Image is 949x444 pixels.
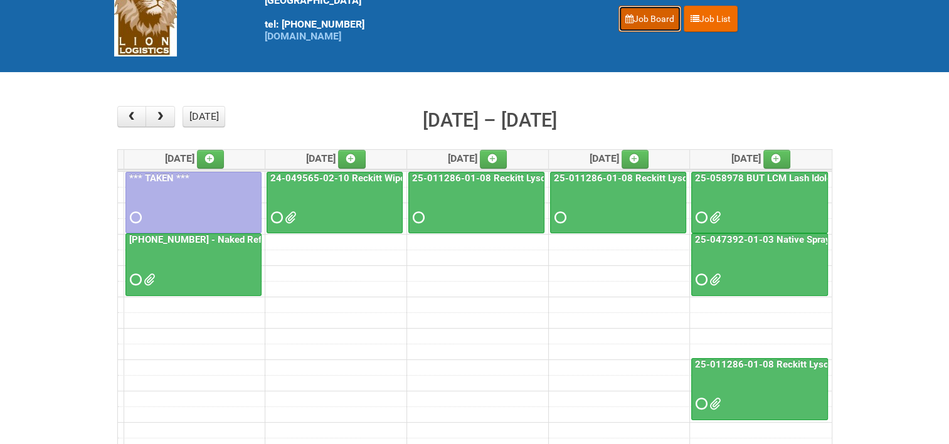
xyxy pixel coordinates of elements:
span: [DATE] [165,152,225,164]
a: 25-047392-01-03 Native Spray Rapid Response [691,233,828,295]
span: MDN (2) 25-058978-01-08.xlsx LPF 25-058978-01-08.xlsx CELL 1.pdf CELL 2.pdf CELL 3.pdf CELL 4.pdf... [709,213,718,222]
a: Add an event [622,150,649,169]
span: 24-049565-02-10 - LPF.xlsx 24-049565-02 Stage 3 YBM-237_final.pdf 24-049565-02 Stage 3 SBM-394_fi... [285,213,294,222]
span: 25-047392-01-03 - MDN.xlsx 25-047392-01-03 JNF.DOC [709,275,718,284]
a: 25-011286-01-08 Reckitt Lysol Laundry Scented - BLINDING (hold slot) [551,172,861,184]
a: 24-049565-02-10 Reckitt Wipes HUT Stages 1-3 [267,172,403,234]
span: Requested [130,213,139,222]
span: 25-011286-01 - MDN (2).xlsx 25-011286-01-08 - JNF.DOC 25-011286-01 - MDN.xlsx [709,399,718,408]
a: Add an event [763,150,791,169]
a: 25-058978 BUT LCM Lash Idole US / Retest [691,172,828,234]
span: [DATE] [590,152,649,164]
a: 25-011286-01-08 Reckitt Lysol Laundry Scented - BLINDING (hold slot) [408,172,544,234]
a: Add an event [338,150,366,169]
a: 25-011286-01-08 Reckitt Lysol Laundry Scented [692,359,906,370]
span: Requested [554,213,563,222]
button: [DATE] [183,106,225,127]
a: 25-011286-01-08 Reckitt Lysol Laundry Scented - BLINDING (hold slot) [550,172,686,234]
span: MDN - 25-055556-01 (2).xlsx MDN - 25-055556-01.xlsx JNF - 25-055556-01.doc [144,275,152,284]
a: 25-047392-01-03 Native Spray Rapid Response [692,234,903,245]
span: Requested [413,213,421,222]
span: Requested [696,399,704,408]
a: 24-049565-02-10 Reckitt Wipes HUT Stages 1-3 [268,172,484,184]
a: 25-058978 BUT LCM Lash Idole US / Retest [692,172,885,184]
a: Add an event [480,150,507,169]
a: Add an event [197,150,225,169]
a: 25-011286-01-08 Reckitt Lysol Laundry Scented [691,358,828,420]
span: Requested [696,213,704,222]
a: Job Board [618,6,681,32]
span: [DATE] [731,152,791,164]
span: [DATE] [306,152,366,164]
span: [DATE] [448,152,507,164]
span: Requested [271,213,280,222]
a: [PHONE_NUMBER] - Naked Reformulation [127,234,309,245]
a: [PHONE_NUMBER] - Naked Reformulation [125,233,262,295]
h2: [DATE] – [DATE] [423,106,557,135]
span: Requested [696,275,704,284]
a: 25-011286-01-08 Reckitt Lysol Laundry Scented - BLINDING (hold slot) [410,172,719,184]
span: Requested [130,275,139,284]
a: Job List [684,6,738,32]
a: [DOMAIN_NAME] [265,30,341,42]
